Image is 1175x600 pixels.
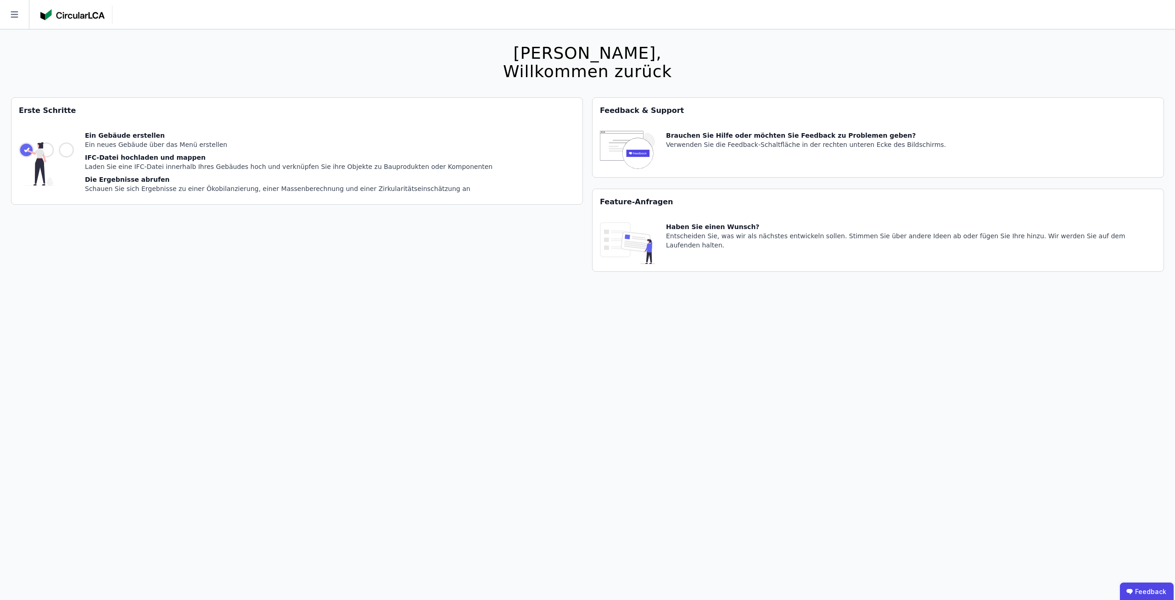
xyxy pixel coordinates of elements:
div: Verwenden Sie die Feedback-Schaltfläche in der rechten unteren Ecke des Bildschirms. [666,140,946,149]
img: Concular [40,9,105,20]
div: Brauchen Sie Hilfe oder möchten Sie Feedback zu Problemen geben? [666,131,946,140]
div: Erste Schritte [11,98,582,123]
div: Laden Sie eine IFC-Datei innerhalb Ihres Gebäudes hoch und verknüpfen Sie ihre Objekte zu Bauprod... [85,162,492,171]
div: Ein Gebäude erstellen [85,131,492,140]
div: Entscheiden Sie, was wir als nächstes entwickeln sollen. Stimmen Sie über andere Ideen ab oder fü... [666,231,1156,250]
img: feature_request_tile-UiXE1qGU.svg [600,222,655,264]
img: getting_started_tile-DrF_GRSv.svg [19,131,74,197]
div: Feedback & Support [593,98,1164,123]
div: Ein neues Gebäude über das Menü erstellen [85,140,492,149]
div: Willkommen zurück [503,62,672,81]
div: [PERSON_NAME], [503,44,672,62]
div: Die Ergebnisse abrufen [85,175,492,184]
div: Schauen Sie sich Ergebnisse zu einer Ökobilanzierung, einer Massenberechnung und einer Zirkularit... [85,184,492,193]
div: Feature-Anfragen [593,189,1164,215]
img: feedback-icon-HCTs5lye.svg [600,131,655,170]
div: Haben Sie einen Wunsch? [666,222,1156,231]
div: IFC-Datei hochladen und mappen [85,153,492,162]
